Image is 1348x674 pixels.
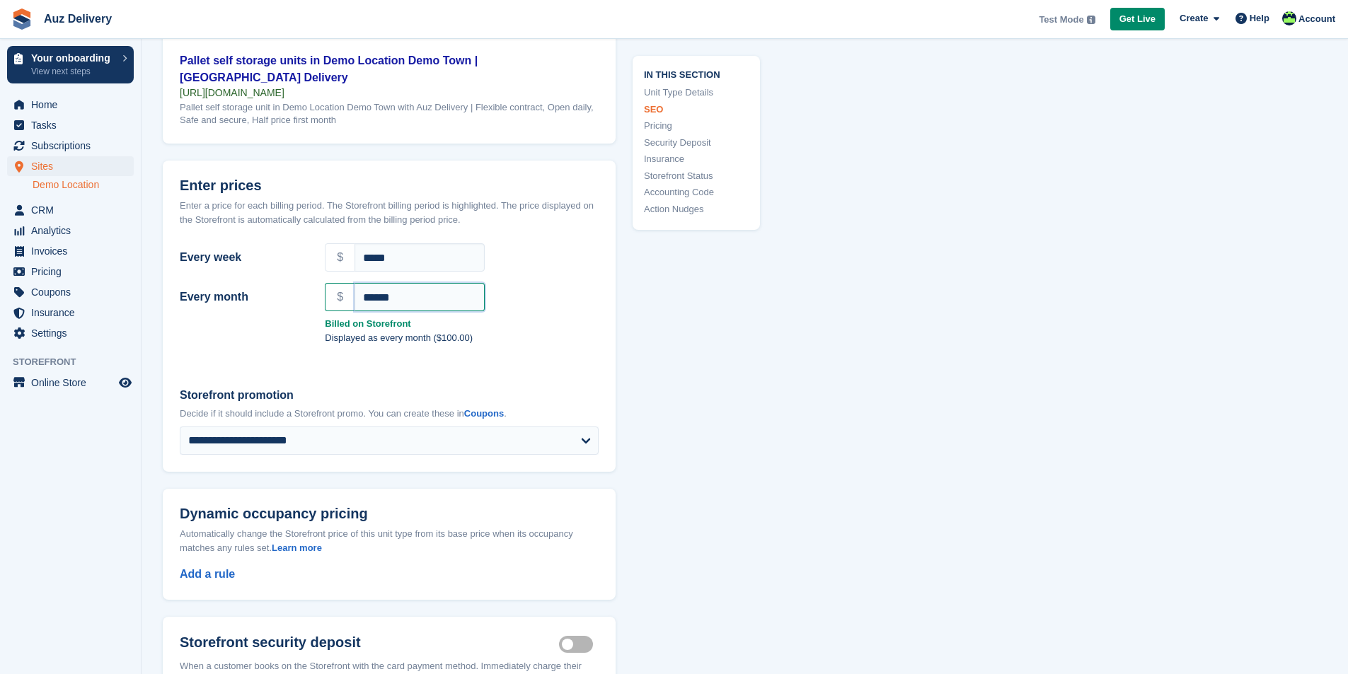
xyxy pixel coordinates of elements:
[180,634,559,651] h2: Storefront security deposit
[180,52,599,86] div: Pallet self storage units in Demo Location Demo Town | [GEOGRAPHIC_DATA] Delivery
[31,95,116,115] span: Home
[31,241,116,261] span: Invoices
[1250,11,1269,25] span: Help
[644,119,749,133] a: Pricing
[180,178,262,194] span: Enter prices
[180,527,599,554] div: Automatically change the Storefront price of this unit type from its base price when its occupanc...
[7,95,134,115] a: menu
[31,303,116,323] span: Insurance
[180,568,235,580] a: Add a rule
[7,136,134,156] a: menu
[117,374,134,391] a: Preview store
[13,355,141,369] span: Storefront
[31,65,115,78] p: View next steps
[180,289,308,306] label: Every month
[7,221,134,240] a: menu
[7,303,134,323] a: menu
[325,317,599,331] strong: Billed on Storefront
[644,66,749,80] span: In this section
[559,644,599,646] label: Security deposit on
[31,282,116,302] span: Coupons
[180,199,599,226] div: Enter a price for each billing period. The Storefront billing period is highlighted. The price di...
[1110,8,1165,31] a: Get Live
[180,101,599,127] div: Pallet self storage unit in Demo Location Demo Town with Auz Delivery | Flexible contract, Open d...
[325,331,599,345] p: Displayed as every month ($100.00)
[7,282,134,302] a: menu
[180,506,368,522] span: Dynamic occupancy pricing
[1282,11,1296,25] img: Beji Obong
[7,323,134,343] a: menu
[1119,12,1156,26] span: Get Live
[7,46,134,83] a: Your onboarding View next steps
[7,262,134,281] a: menu
[7,156,134,176] a: menu
[31,221,116,240] span: Analytics
[180,86,599,99] div: [URL][DOMAIN_NAME]
[644,202,749,216] a: Action Nudges
[1039,13,1083,27] span: Test Mode
[31,262,116,281] span: Pricing
[33,178,134,192] a: Demo Location
[644,102,749,116] a: SEO
[180,407,599,421] p: Decide if it should include a Storefront promo. You can create these in .
[31,200,116,220] span: CRM
[7,241,134,261] a: menu
[1180,11,1208,25] span: Create
[31,53,115,63] p: Your onboarding
[38,7,117,30] a: Auz Delivery
[1087,16,1095,24] img: icon-info-grey-7440780725fd019a000dd9b08b2336e03edf1995a4989e88bcd33f0948082b44.svg
[11,8,33,30] img: stora-icon-8386f47178a22dfd0bd8f6a31ec36ba5ce8667c1dd55bd0f319d3a0aa187defe.svg
[1298,12,1335,26] span: Account
[31,115,116,135] span: Tasks
[180,249,308,266] label: Every week
[31,373,116,393] span: Online Store
[180,387,599,404] label: Storefront promotion
[272,542,322,553] a: Learn more
[644,86,749,100] a: Unit Type Details
[7,115,134,135] a: menu
[644,135,749,149] a: Security Deposit
[7,200,134,220] a: menu
[464,408,504,419] a: Coupons
[31,323,116,343] span: Settings
[644,185,749,199] a: Accounting Code
[644,152,749,166] a: Insurance
[31,136,116,156] span: Subscriptions
[644,168,749,182] a: Storefront Status
[7,373,134,393] a: menu
[31,156,116,176] span: Sites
